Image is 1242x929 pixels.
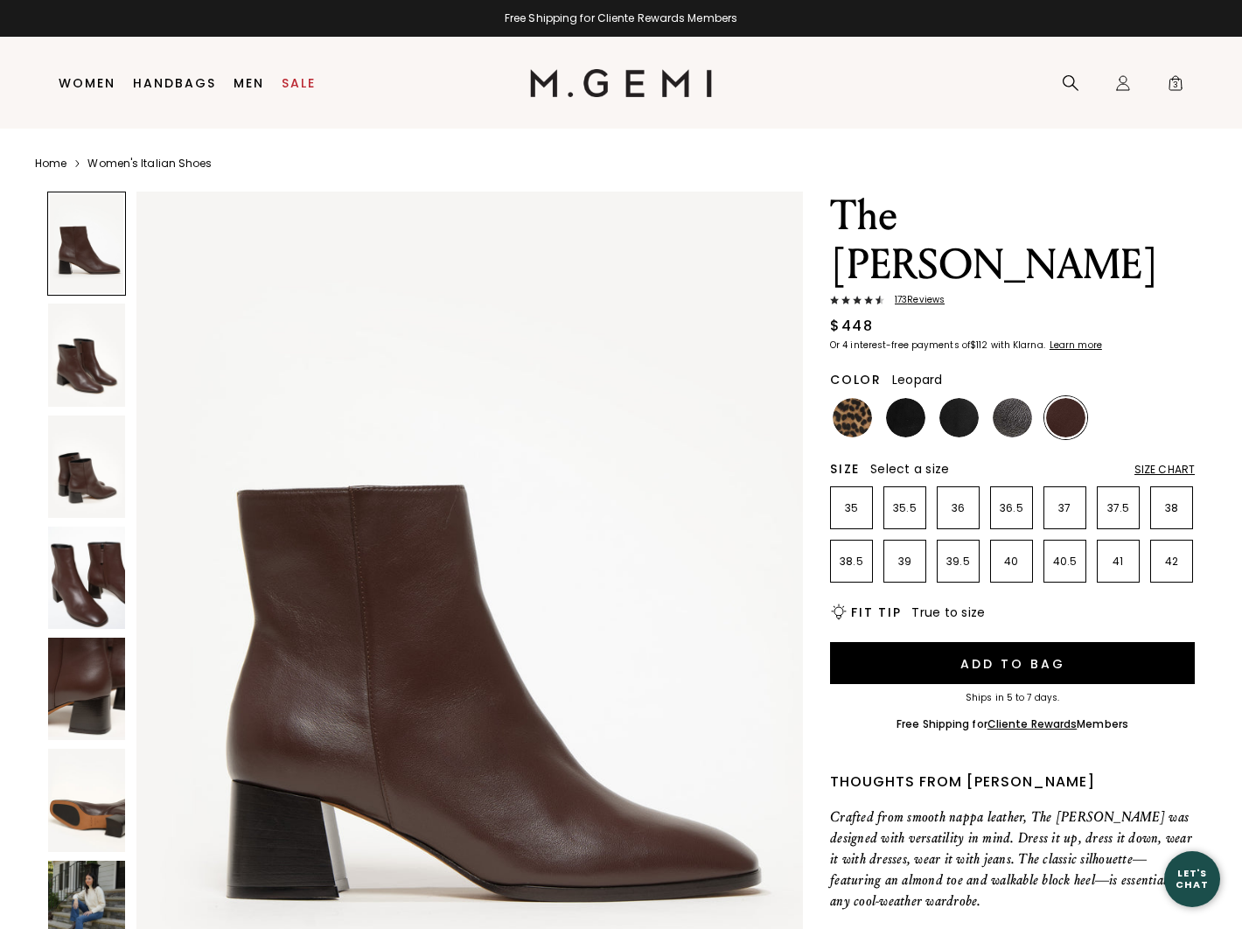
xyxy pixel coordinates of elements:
div: Free Shipping for Members [897,717,1128,731]
h2: Color [830,373,882,387]
p: 35.5 [884,501,925,515]
a: Cliente Rewards [987,716,1078,731]
p: 37.5 [1098,501,1139,515]
span: Select a size [870,460,949,478]
img: The Cristina [48,638,125,740]
span: 173 Review s [884,295,945,305]
a: 173Reviews [830,295,1195,309]
img: Black Suede [886,398,925,437]
a: Men [234,76,264,90]
a: Learn more [1048,340,1102,351]
klarna-placement-style-body: with Klarna [991,339,1048,352]
div: Let's Chat [1164,868,1220,890]
p: 36.5 [991,501,1032,515]
klarna-placement-style-amount: $112 [970,339,987,352]
p: 35 [831,501,872,515]
span: Leopard [892,371,943,388]
button: Add to Bag [830,642,1195,684]
a: Women [59,76,115,90]
img: Black Nappa [939,398,979,437]
a: Home [35,157,66,171]
a: Handbags [133,76,216,90]
h2: Size [830,462,860,476]
p: 40.5 [1044,555,1085,569]
div: Size Chart [1134,463,1195,477]
p: 36 [938,501,979,515]
p: Crafted from smooth nappa leather, The [PERSON_NAME] was designed with versatility in mind. Dress... [830,807,1195,912]
h2: Fit Tip [851,605,901,619]
div: Ships in 5 to 7 days. [830,693,1195,703]
p: 39 [884,555,925,569]
img: M.Gemi [530,69,713,97]
p: 38 [1151,501,1192,515]
div: Thoughts from [PERSON_NAME] [830,772,1195,793]
a: Sale [282,76,316,90]
img: The Cristina [48,749,125,851]
p: 39.5 [938,555,979,569]
span: 3 [1167,78,1184,95]
p: 42 [1151,555,1192,569]
img: The Cristina [48,304,125,406]
div: $448 [830,316,873,337]
img: Leopard [833,398,872,437]
h1: The [PERSON_NAME] [830,192,1195,290]
p: 37 [1044,501,1085,515]
a: Women's Italian Shoes [87,157,212,171]
img: The Cristina [48,416,125,518]
klarna-placement-style-body: Or 4 interest-free payments of [830,339,970,352]
p: 40 [991,555,1032,569]
p: 41 [1098,555,1139,569]
img: Dark Gunmetal Nappa [993,398,1032,437]
img: Chocolate Nappa [1046,398,1085,437]
p: 38.5 [831,555,872,569]
img: The Cristina [48,527,125,629]
klarna-placement-style-cta: Learn more [1050,339,1102,352]
span: True to size [911,604,985,621]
